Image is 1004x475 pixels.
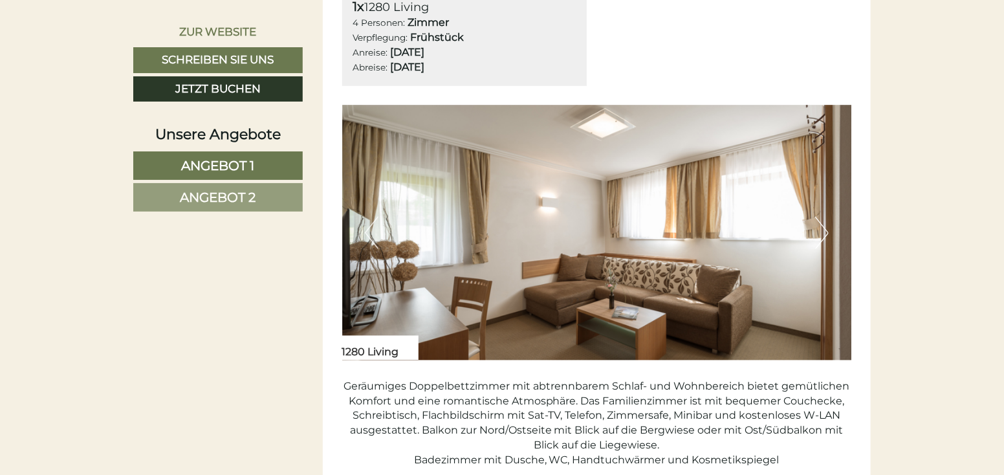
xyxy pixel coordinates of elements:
[180,190,256,205] span: Angebot 2
[391,61,425,73] b: [DATE]
[408,16,450,28] b: Zimmer
[342,105,852,360] img: image
[391,46,425,58] b: [DATE]
[353,32,408,43] small: Verpflegung:
[133,124,303,144] div: Unsere Angebote
[353,62,388,72] small: Abreise:
[353,17,406,28] small: 4 Personen:
[133,76,303,102] a: Jetzt buchen
[353,47,388,58] small: Anreise:
[411,31,464,43] b: Frühstück
[815,217,829,249] button: Next
[133,19,303,44] a: Zur Website
[342,336,419,360] div: 1280 Living
[365,217,378,249] button: Previous
[182,158,255,173] span: Angebot 1
[133,47,303,73] a: Schreiben Sie uns
[342,380,852,469] p: Geräumiges Doppelbettzimmer mit abtrennbarem Schlaf- und Wohnbereich bietet gemütlichen Komfort u...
